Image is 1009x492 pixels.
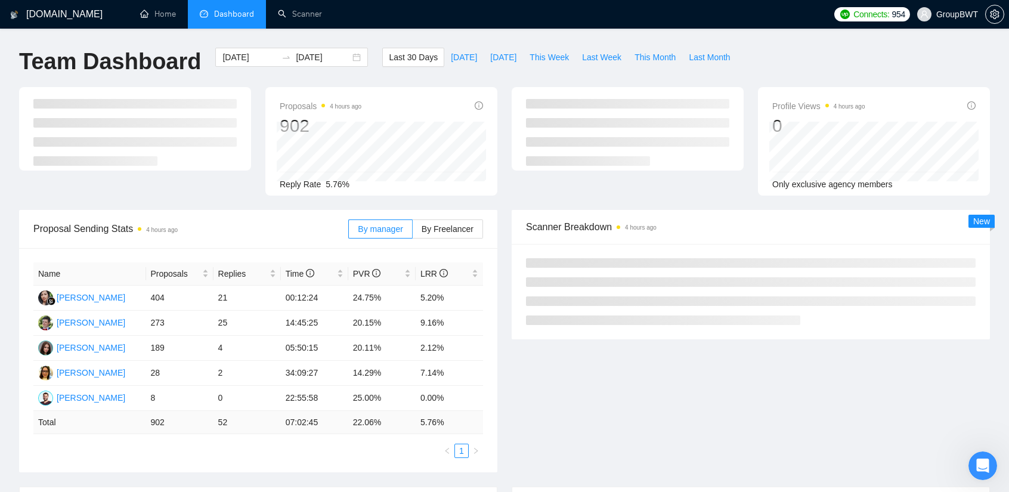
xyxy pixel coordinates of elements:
img: OB [38,391,53,406]
td: 22:55:58 [281,386,348,411]
span: Last 30 Days [389,51,438,64]
div: 902 [280,115,361,137]
td: 20.15% [348,311,416,336]
a: AS[PERSON_NAME] [38,317,125,327]
span: By Freelancer [422,224,473,234]
td: 189 [146,336,213,361]
span: This Month [635,51,676,64]
div: 0 [772,115,865,137]
img: SK [38,341,53,355]
button: [DATE] [484,48,523,67]
td: 14:45:25 [281,311,348,336]
th: Replies [213,262,281,286]
a: searchScanner [278,9,322,19]
td: 25 [213,311,281,336]
td: 0.00% [416,386,483,411]
td: 4 [213,336,281,361]
span: LRR [420,269,448,279]
td: 14.29% [348,361,416,386]
th: Name [33,262,146,286]
span: Dashboard [214,9,254,19]
span: Scanner Breakdown [526,219,976,234]
td: 00:12:24 [281,286,348,311]
a: OB[PERSON_NAME] [38,392,125,402]
span: info-circle [475,101,483,110]
span: Last Month [689,51,730,64]
span: info-circle [372,269,380,277]
span: 954 [892,8,905,21]
span: Last Week [582,51,621,64]
td: 5.20% [416,286,483,311]
td: 25.00% [348,386,416,411]
iframe: Intercom live chat [968,451,997,480]
img: AS [38,315,53,330]
span: right [472,447,479,454]
span: Connects: [853,8,889,21]
span: info-circle [967,101,976,110]
button: This Month [628,48,682,67]
li: 1 [454,444,469,458]
a: OL[PERSON_NAME] [38,367,125,377]
td: 21 [213,286,281,311]
img: gigradar-bm.png [47,297,55,305]
input: Start date [222,51,277,64]
a: homeHome [140,9,176,19]
img: upwork-logo.png [840,10,850,19]
span: Proposal Sending Stats [33,221,348,236]
span: Profile Views [772,99,865,113]
td: 34:09:27 [281,361,348,386]
td: 5.76 % [416,411,483,434]
img: OL [38,366,53,380]
span: swap-right [281,52,291,62]
span: Reply Rate [280,180,321,189]
h1: Team Dashboard [19,48,201,76]
div: [PERSON_NAME] [57,391,125,404]
span: info-circle [439,269,448,277]
a: setting [985,10,1004,19]
td: 273 [146,311,213,336]
td: 07:02:45 [281,411,348,434]
li: Previous Page [440,444,454,458]
span: 5.76% [326,180,349,189]
button: Last 30 Days [382,48,444,67]
div: [PERSON_NAME] [57,341,125,354]
div: [PERSON_NAME] [57,291,125,304]
button: Last Month [682,48,736,67]
td: 902 [146,411,213,434]
button: setting [985,5,1004,24]
span: Only exclusive agency members [772,180,893,189]
th: Proposals [146,262,213,286]
td: 52 [213,411,281,434]
a: 1 [455,444,468,457]
span: This Week [530,51,569,64]
span: [DATE] [490,51,516,64]
span: Time [286,269,314,279]
td: 20.11% [348,336,416,361]
span: PVR [353,269,381,279]
td: 05:50:15 [281,336,348,361]
td: Total [33,411,146,434]
span: Proposals [280,99,361,113]
input: End date [296,51,350,64]
td: 7.14% [416,361,483,386]
td: 9.16% [416,311,483,336]
td: 2 [213,361,281,386]
button: This Week [523,48,575,67]
button: right [469,444,483,458]
span: Replies [218,267,267,280]
button: [DATE] [444,48,484,67]
time: 4 hours ago [834,103,865,110]
time: 4 hours ago [330,103,361,110]
td: 24.75% [348,286,416,311]
time: 4 hours ago [146,227,178,233]
td: 0 [213,386,281,411]
span: New [973,216,990,226]
td: 404 [146,286,213,311]
span: Proposals [151,267,200,280]
span: [DATE] [451,51,477,64]
img: SN [38,290,53,305]
img: logo [10,5,18,24]
div: [PERSON_NAME] [57,366,125,379]
li: Next Page [469,444,483,458]
td: 22.06 % [348,411,416,434]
